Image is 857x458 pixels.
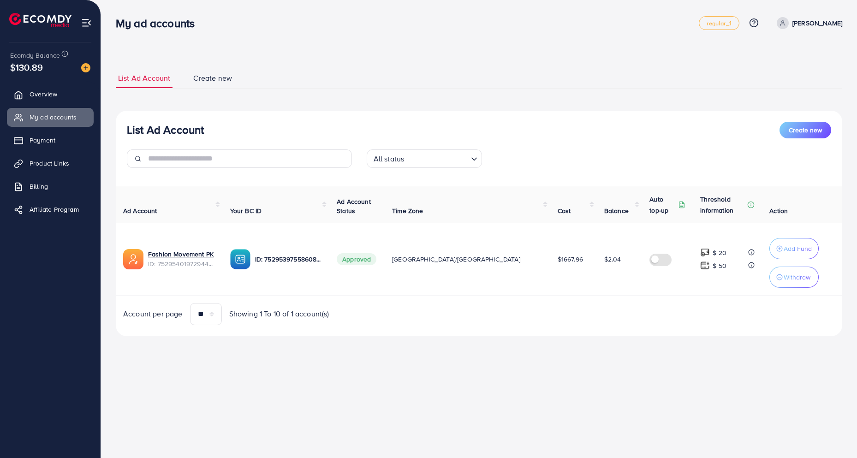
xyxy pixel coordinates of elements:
[337,253,376,265] span: Approved
[773,17,842,29] a: [PERSON_NAME]
[123,309,183,319] span: Account per page
[230,249,250,269] img: ic-ba-acc.ded83a64.svg
[700,248,710,257] img: top-up amount
[7,108,94,126] a: My ad accounts
[7,200,94,219] a: Affiliate Program
[707,20,731,26] span: regular_1
[818,416,850,451] iframe: Chat
[792,18,842,29] p: [PERSON_NAME]
[784,272,810,283] p: Withdraw
[255,254,322,265] p: ID: 7529539755860836369
[372,152,406,166] span: All status
[699,16,739,30] a: regular_1
[604,255,621,264] span: $2.04
[769,238,819,259] button: Add Fund
[392,255,520,264] span: [GEOGRAPHIC_DATA]/[GEOGRAPHIC_DATA]
[713,247,726,258] p: $ 20
[700,261,710,270] img: top-up amount
[10,60,43,74] span: $130.89
[127,123,204,137] h3: List Ad Account
[148,250,215,268] div: <span class='underline'>Fashion Movement PK</span></br>7529540197294407681
[789,125,822,135] span: Create new
[230,206,262,215] span: Your BC ID
[713,260,726,271] p: $ 50
[9,13,71,27] img: logo
[30,113,77,122] span: My ad accounts
[407,150,467,166] input: Search for option
[123,249,143,269] img: ic-ads-acc.e4c84228.svg
[30,205,79,214] span: Affiliate Program
[604,206,629,215] span: Balance
[7,131,94,149] a: Payment
[700,194,745,216] p: Threshold information
[30,182,48,191] span: Billing
[7,177,94,196] a: Billing
[30,89,57,99] span: Overview
[367,149,482,168] div: Search for option
[10,51,60,60] span: Ecomdy Balance
[780,122,831,138] button: Create new
[7,154,94,172] a: Product Links
[81,63,90,72] img: image
[118,73,170,83] span: List Ad Account
[123,206,157,215] span: Ad Account
[7,85,94,103] a: Overview
[30,159,69,168] span: Product Links
[81,18,92,28] img: menu
[116,17,202,30] h3: My ad accounts
[558,255,583,264] span: $1667.96
[769,206,788,215] span: Action
[392,206,423,215] span: Time Zone
[30,136,55,145] span: Payment
[769,267,819,288] button: Withdraw
[649,194,676,216] p: Auto top-up
[558,206,571,215] span: Cost
[193,73,232,83] span: Create new
[148,250,215,259] a: Fashion Movement PK
[784,243,812,254] p: Add Fund
[229,309,329,319] span: Showing 1 To 10 of 1 account(s)
[148,259,215,268] span: ID: 7529540197294407681
[337,197,371,215] span: Ad Account Status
